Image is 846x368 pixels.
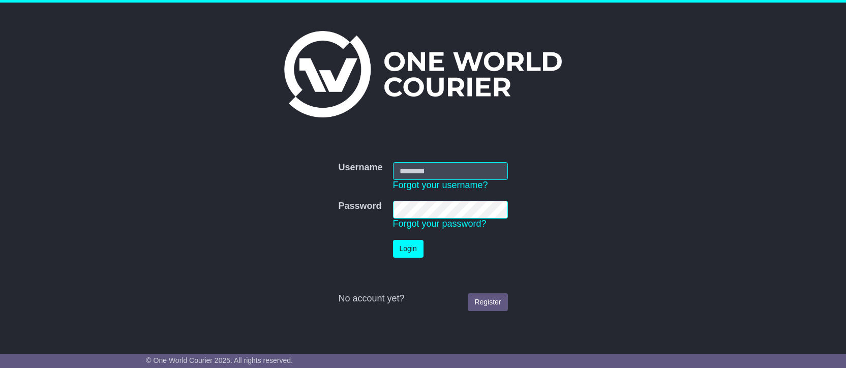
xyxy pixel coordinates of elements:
[146,356,293,364] span: © One World Courier 2025. All rights reserved.
[393,180,488,190] a: Forgot your username?
[393,219,487,229] a: Forgot your password?
[284,31,562,117] img: One World
[338,293,507,304] div: No account yet?
[393,240,424,258] button: Login
[338,201,381,212] label: Password
[468,293,507,311] a: Register
[338,162,382,173] label: Username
